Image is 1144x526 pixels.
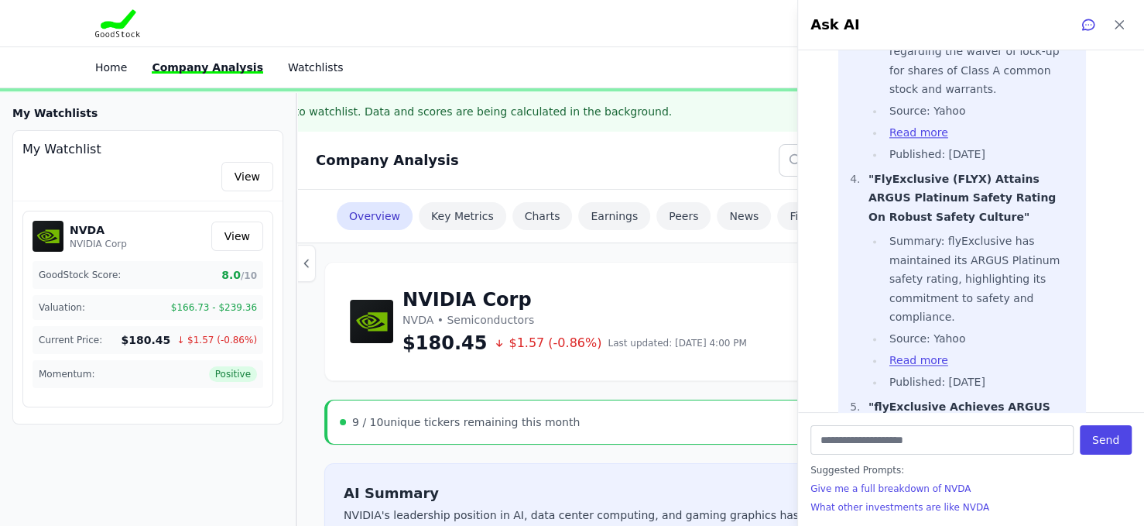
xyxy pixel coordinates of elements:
p: NVDA • Semiconductors [402,312,747,328]
span: Current Price: [39,334,102,346]
a: Financials [777,202,855,230]
a: Read more [889,126,948,139]
h5: NVDA [70,222,127,238]
span: $180.45 [402,331,487,356]
span: $180.45 [121,332,170,348]
span: 8.0 [221,267,257,283]
a: Charts [512,202,573,230]
li: Summary: Announcement regarding the waiver of lock-up for shares of Class A common stock and warr... [885,23,1077,99]
a: Watchlists [288,61,343,74]
div: NVDA was successfully added to watchlist. Data and scores are being calculated in the background. [129,104,672,119]
li: Published: [DATE] [885,373,1077,392]
a: Earnings [578,202,650,230]
span: /10 [241,270,257,281]
span: Suggested Prompts: [810,464,1132,476]
button: What other investments are like NVDA [810,501,1132,514]
a: Home [95,61,127,74]
li: Source: Yahoo [885,329,1077,349]
span: $166.73 - $239.36 [171,301,257,314]
strong: "FlyExclusive (FLYX) Attains ARGUS Platinum Safety Rating On Robust Safety Culture" [868,173,1056,223]
li: Published: [DATE] [885,145,1077,164]
img: NVIDIA Corp Logo [350,300,393,343]
li: Summary: flyExclusive has maintained its ARGUS Platinum safety rating, highlighting its commitmen... [885,232,1077,327]
img: Goodstock Logo [95,9,140,37]
a: View [221,162,273,191]
div: unique tickers remaining this month [352,414,580,430]
span: GoodStock Score: [39,269,121,281]
span: Momentum: [39,368,94,380]
h4: My Watchlist [22,140,273,159]
span: $1.57 (-0.86%) [493,334,601,352]
strong: "flyExclusive Achieves ARGUS Platinum Safety Rating" [868,401,1050,432]
button: Give me a full breakdown of NVDA [810,483,1132,495]
a: News [717,202,771,230]
span: Last updated: [DATE] 4:00 PM [608,337,746,349]
h2: Ask AI [810,14,860,36]
h1: NVIDIA Corp [402,287,747,312]
h3: My Watchlists [12,105,98,121]
a: View [211,222,263,251]
img: NVDA [33,221,63,252]
span: Valuation: [39,301,85,314]
h2: AI Summary [344,483,1070,504]
span: 9 / 10 [352,416,383,428]
li: Source: Yahoo [885,101,1077,121]
a: Read more [889,354,948,366]
a: Overview [337,202,413,230]
button: Send [1080,425,1132,455]
h2: Company Analysis [316,150,459,171]
p: NVIDIA Corp [70,238,127,250]
a: Peers [656,202,711,230]
a: Key Metrics [419,202,506,230]
a: Company Analysis [152,61,263,74]
span: ↓ $1.57 (-0.86%) [176,334,257,346]
span: Positive [209,366,257,382]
